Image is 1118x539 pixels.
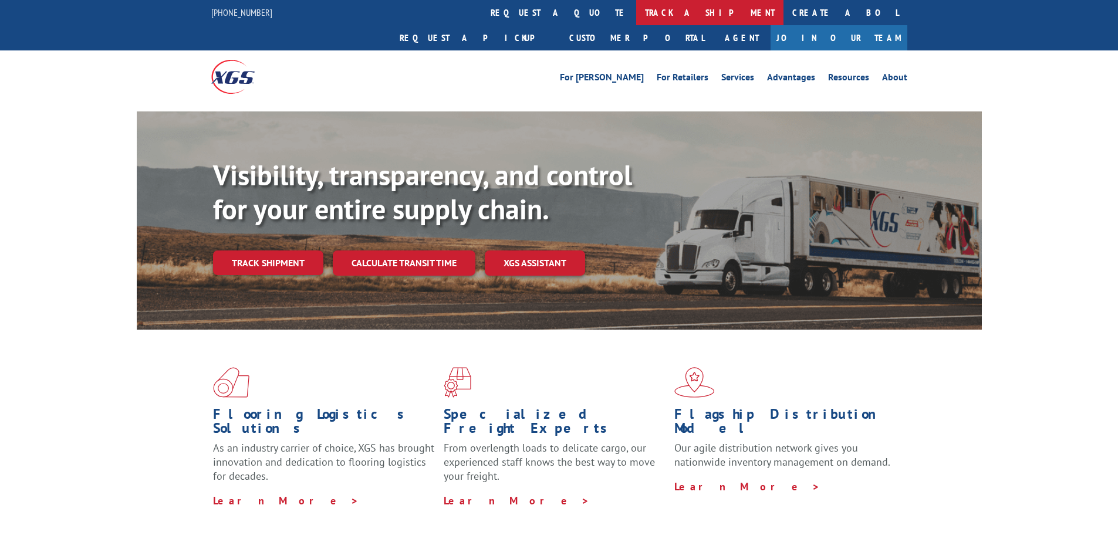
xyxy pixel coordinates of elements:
img: xgs-icon-focused-on-flooring-red [444,367,471,398]
a: For Retailers [657,73,708,86]
a: Learn More > [213,494,359,507]
a: [PHONE_NUMBER] [211,6,272,18]
span: As an industry carrier of choice, XGS has brought innovation and dedication to flooring logistics... [213,441,434,483]
a: About [882,73,907,86]
h1: Flooring Logistics Solutions [213,407,435,441]
a: Customer Portal [560,25,713,50]
a: Services [721,73,754,86]
h1: Specialized Freight Experts [444,407,666,441]
a: Agent [713,25,771,50]
b: Visibility, transparency, and control for your entire supply chain. [213,157,632,227]
span: Our agile distribution network gives you nationwide inventory management on demand. [674,441,890,469]
a: XGS ASSISTANT [485,250,585,276]
img: xgs-icon-flagship-distribution-model-red [674,367,715,398]
a: For [PERSON_NAME] [560,73,644,86]
a: Advantages [767,73,815,86]
img: xgs-icon-total-supply-chain-intelligence-red [213,367,249,398]
h1: Flagship Distribution Model [674,407,896,441]
a: Calculate transit time [333,250,475,276]
a: Learn More > [674,480,820,493]
p: From overlength loads to delicate cargo, our experienced staff knows the best way to move your fr... [444,441,666,493]
a: Resources [828,73,869,86]
a: Learn More > [444,494,590,507]
a: Track shipment [213,250,323,275]
a: Request a pickup [391,25,560,50]
a: Join Our Team [771,25,907,50]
